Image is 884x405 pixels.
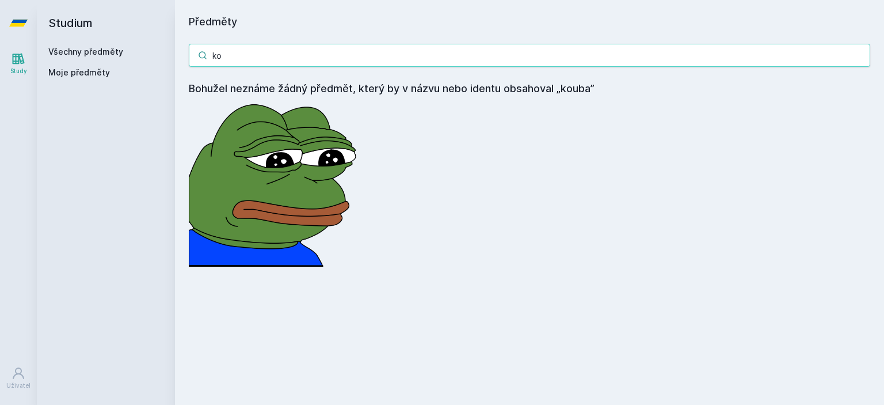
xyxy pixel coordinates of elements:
a: Study [2,46,35,81]
a: Všechny předměty [48,47,123,56]
div: Study [10,67,27,75]
h1: Předměty [189,14,870,30]
h4: Bohužel neznáme žádný předmět, který by v názvu nebo identu obsahoval „kouba” [189,81,870,97]
input: Název nebo ident předmětu… [189,44,870,67]
div: Uživatel [6,381,31,390]
span: Moje předměty [48,67,110,78]
a: Uživatel [2,361,35,396]
img: error_picture.png [189,97,361,267]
